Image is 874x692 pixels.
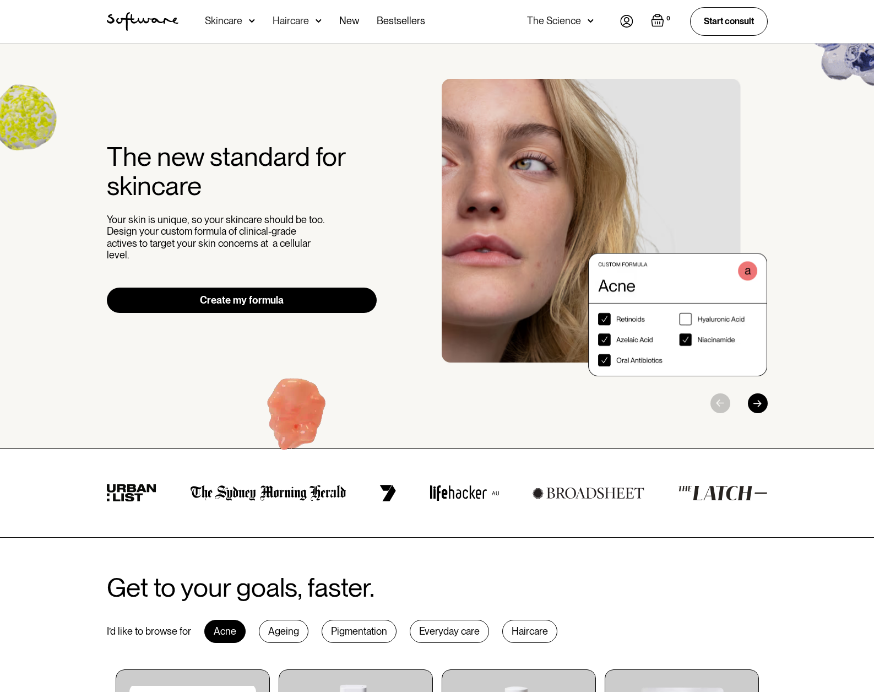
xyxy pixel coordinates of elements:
[107,625,191,637] div: I’d like to browse for
[191,485,346,501] img: the Sydney morning herald logo
[107,573,374,602] h2: Get to your goals, faster.
[107,12,178,31] a: home
[651,14,672,29] a: Open empty cart
[690,7,768,35] a: Start consult
[107,214,327,261] p: Your skin is unique, so your skincare should be too. Design your custom formula of clinical-grade...
[107,288,377,313] a: Create my formula
[527,15,581,26] div: The Science
[205,15,242,26] div: Skincare
[588,15,594,26] img: arrow down
[259,620,308,643] div: Ageing
[442,79,768,376] div: 1 / 3
[316,15,322,26] img: arrow down
[107,484,157,502] img: urban list logo
[204,620,246,643] div: Acne
[322,620,397,643] div: Pigmentation
[533,487,644,499] img: broadsheet logo
[107,12,178,31] img: Software Logo
[748,393,768,413] div: Next slide
[273,15,309,26] div: Haircare
[430,485,499,501] img: lifehacker logo
[227,350,365,485] img: Hydroquinone (skin lightening agent)
[678,485,767,501] img: the latch logo
[664,14,672,24] div: 0
[249,15,255,26] img: arrow down
[410,620,489,643] div: Everyday care
[107,142,377,201] h2: The new standard for skincare
[502,620,557,643] div: Haircare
